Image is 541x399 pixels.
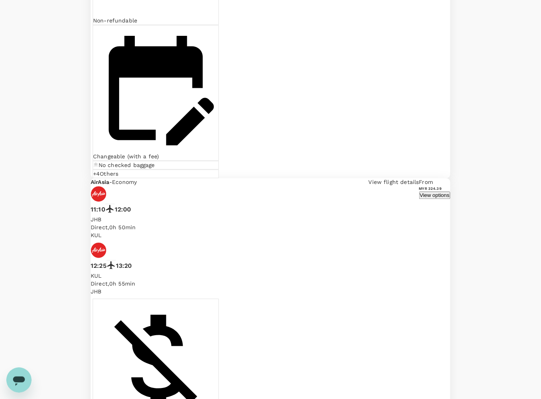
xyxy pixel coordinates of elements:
p: KUL [91,231,419,239]
p: JHB [91,288,419,295]
p: KUL [91,272,419,280]
p: 13:20 [116,261,132,271]
p: JHB [91,215,419,223]
span: Others [100,171,121,177]
span: Non-refundable [93,17,140,24]
button: View options [419,191,450,199]
p: 12:00 [115,205,131,214]
span: From [419,179,433,185]
span: Changeable (with a fee) [93,153,162,160]
div: Direct , 0h 50min [91,223,419,231]
img: AK [91,242,106,258]
p: View flight details [369,178,419,186]
p: 12:25 [91,261,106,271]
p: 11:10 [91,205,105,214]
span: - [109,178,112,186]
div: +4Others [93,169,219,178]
div: No checked baggage [93,161,219,169]
span: Economy [112,178,137,186]
span: + 4 [93,171,100,177]
iframe: Button to launch messaging window [6,367,32,393]
div: Direct , 0h 55min [91,280,419,288]
div: Changeable (with a fee) [93,25,219,161]
span: AirAsia [91,178,109,186]
span: No checked baggage [99,162,158,168]
img: AK [91,186,106,202]
h6: MYR 324.39 [419,186,450,191]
